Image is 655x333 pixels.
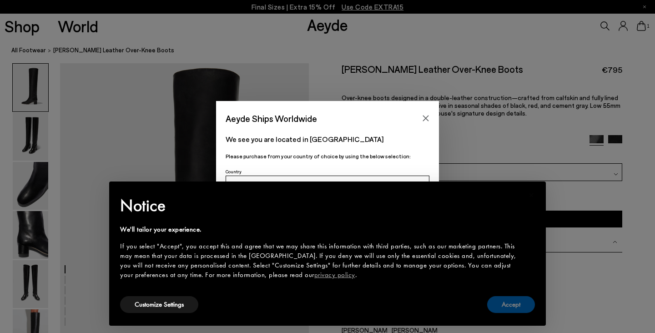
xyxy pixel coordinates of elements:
p: Please purchase from your country of choice by using the below selection: [226,152,429,161]
p: We see you are located in [GEOGRAPHIC_DATA] [226,134,429,145]
span: Aeyde Ships Worldwide [226,111,317,126]
span: Country [226,169,242,174]
span: × [529,188,534,202]
button: Close this notice [520,184,542,206]
h2: Notice [120,194,520,217]
div: We'll tailor your experience. [120,225,520,234]
div: If you select "Accept", you accept this and agree that we may share this information with third p... [120,242,520,280]
button: Customize Settings [120,296,198,313]
a: privacy policy [314,270,355,279]
button: Accept [487,296,535,313]
button: Close [419,111,433,125]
